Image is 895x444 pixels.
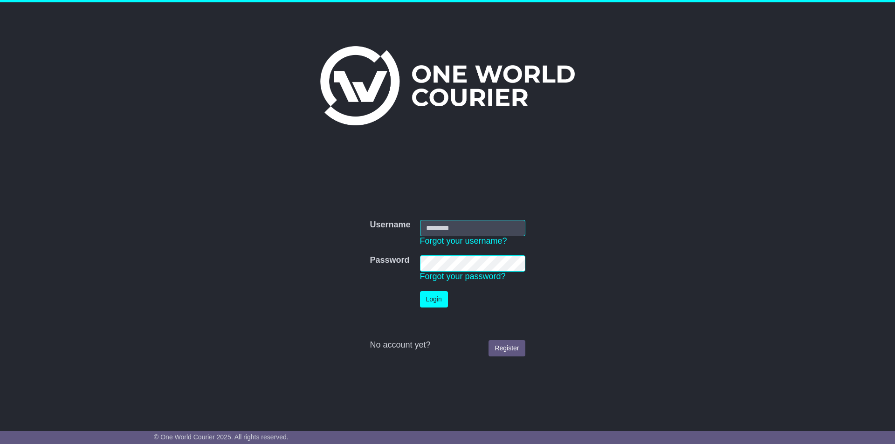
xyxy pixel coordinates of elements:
button: Login [420,291,448,307]
label: Password [370,255,409,266]
a: Forgot your username? [420,236,507,246]
a: Register [489,340,525,356]
a: Forgot your password? [420,272,506,281]
img: One World [320,46,575,125]
div: No account yet? [370,340,525,350]
span: © One World Courier 2025. All rights reserved. [154,433,289,441]
label: Username [370,220,410,230]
